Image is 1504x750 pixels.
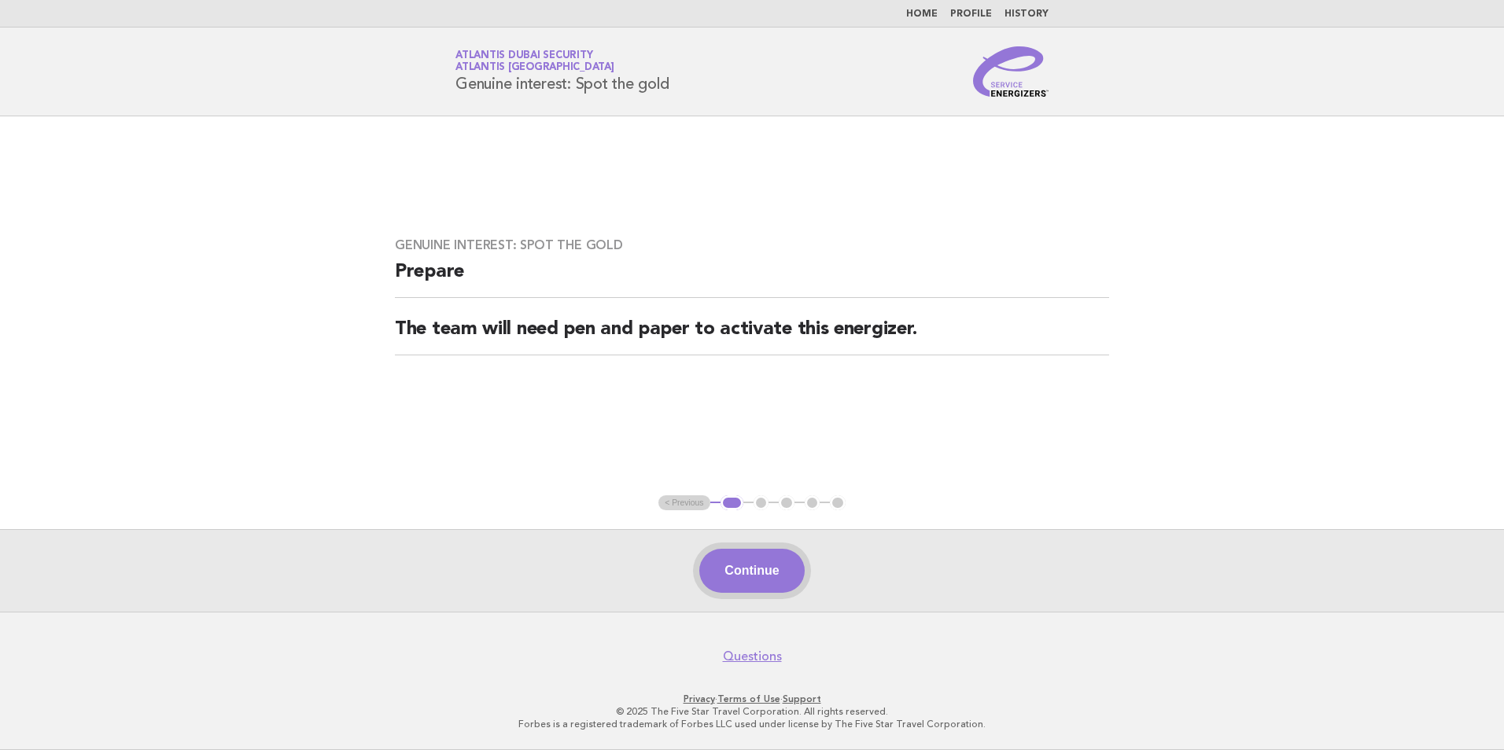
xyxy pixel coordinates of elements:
button: 1 [721,495,743,511]
a: Questions [723,649,782,664]
a: Privacy [684,693,715,704]
p: · · [271,693,1233,705]
h1: Genuine interest: Spot the gold [455,51,669,92]
span: Atlantis [GEOGRAPHIC_DATA] [455,63,614,73]
p: © 2025 The Five Star Travel Corporation. All rights reserved. [271,705,1233,718]
a: Support [783,693,821,704]
h2: Prepare [395,259,1109,298]
h2: The team will need pen and paper to activate this energizer. [395,317,1109,355]
img: Service Energizers [973,46,1049,97]
p: Forbes is a registered trademark of Forbes LLC used under license by The Five Star Travel Corpora... [271,718,1233,730]
a: History [1005,9,1049,19]
a: Profile [950,9,992,19]
a: Home [906,9,938,19]
h3: Genuine interest: Spot the gold [395,237,1109,253]
a: Terms of Use [717,693,780,704]
button: Continue [699,549,804,593]
a: Atlantis Dubai SecurityAtlantis [GEOGRAPHIC_DATA] [455,50,614,72]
